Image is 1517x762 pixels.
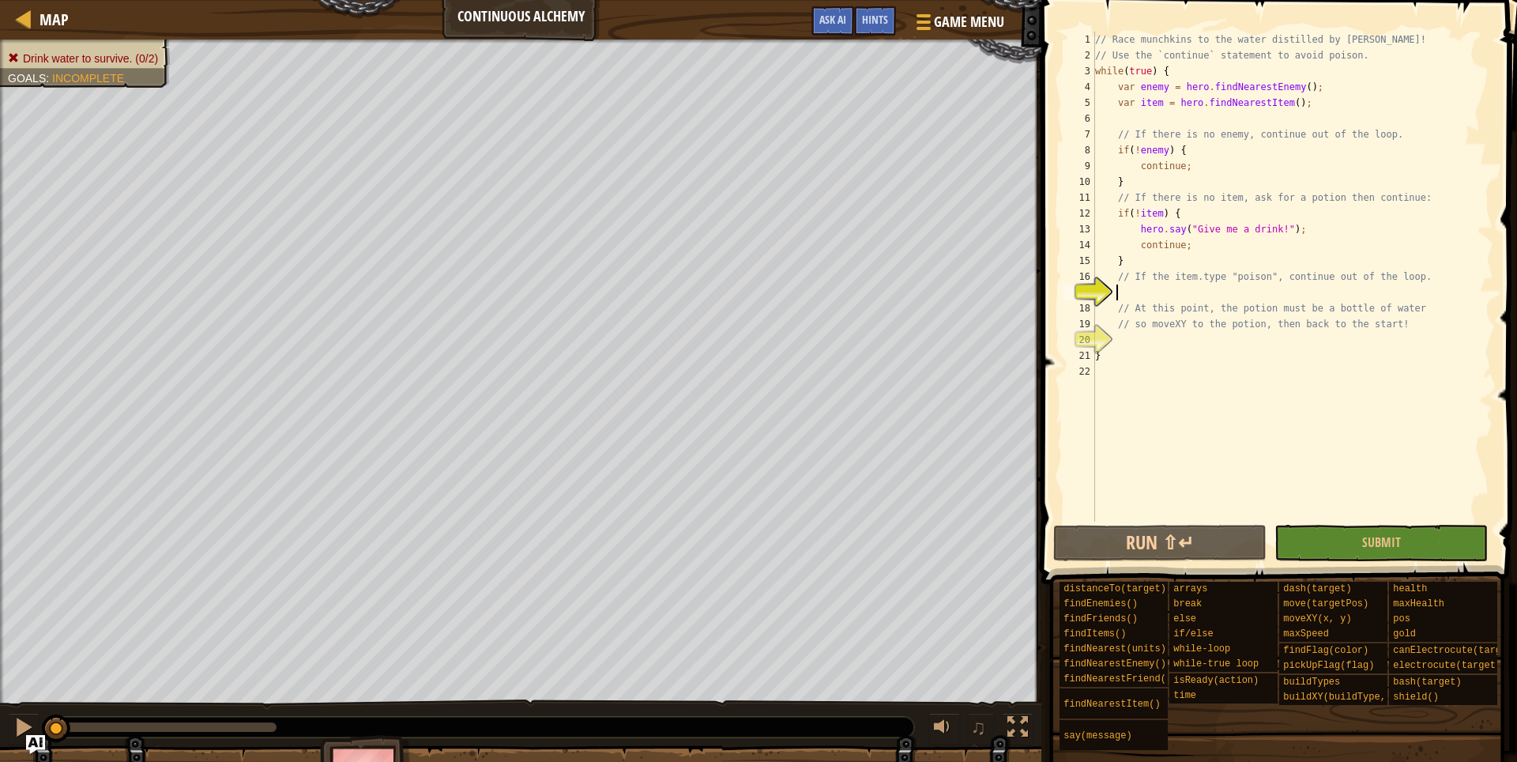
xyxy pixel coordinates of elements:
span: time [1173,690,1196,701]
div: 9 [1063,158,1095,174]
span: Goals [8,72,46,85]
span: Drink water to survive. (0/2) [23,52,158,65]
span: findNearest(units) [1063,643,1166,654]
div: 21 [1063,348,1095,364]
span: else [1173,613,1196,624]
div: 22 [1063,364,1095,379]
span: findFlag(color) [1283,645,1368,656]
span: maxSpeed [1283,628,1329,639]
span: bash(target) [1393,677,1461,688]
span: findNearestEnemy() [1063,658,1166,670]
div: 4 [1063,79,1095,95]
span: break [1173,598,1202,609]
span: buildXY(buildType, x, y) [1283,692,1420,703]
li: Drink water to survive. [8,51,158,66]
span: electrocute(target) [1393,660,1501,671]
span: shield() [1393,692,1439,703]
button: Adjust volume [928,713,960,745]
span: findItems() [1063,628,1126,639]
span: findEnemies() [1063,598,1138,609]
span: moveXY(x, y) [1283,613,1351,624]
span: Incomplete [52,72,124,85]
div: 5 [1063,95,1095,111]
span: maxHealth [1393,598,1444,609]
div: 6 [1063,111,1095,126]
span: ♫ [971,715,987,739]
div: 3 [1063,63,1095,79]
span: if/else [1173,628,1213,639]
button: Run ⇧↵ [1053,525,1267,561]
button: Ask AI [26,735,45,754]
span: move(targetPos) [1283,598,1368,609]
span: dash(target) [1283,583,1351,594]
span: findNearestItem() [1063,699,1160,710]
button: Submit [1274,525,1488,561]
span: : [46,72,52,85]
div: 10 [1063,174,1095,190]
span: Hints [862,12,888,27]
span: while-loop [1173,643,1230,654]
button: ♫ [968,713,995,745]
span: Ask AI [819,12,846,27]
div: 8 [1063,142,1095,158]
span: pos [1393,613,1410,624]
div: 1 [1063,32,1095,47]
div: 20 [1063,332,1095,348]
div: 16 [1063,269,1095,285]
span: arrays [1173,583,1207,594]
span: health [1393,583,1427,594]
span: Map [40,9,69,30]
div: 18 [1063,300,1095,316]
span: distanceTo(target) [1063,583,1166,594]
span: while-true loop [1173,658,1259,670]
div: 2 [1063,47,1095,63]
div: 11 [1063,190,1095,206]
a: Map [32,9,69,30]
span: buildTypes [1283,677,1340,688]
div: 7 [1063,126,1095,142]
button: Toggle fullscreen [1002,713,1033,745]
span: gold [1393,628,1416,639]
button: Game Menu [904,6,1014,43]
span: Submit [1362,534,1401,551]
div: 12 [1063,206,1095,221]
span: findNearestFriend() [1063,673,1172,685]
span: say(message) [1063,730,1131,741]
span: pickUpFlag(flag) [1283,660,1374,671]
span: findFriends() [1063,613,1138,624]
button: Ask AI [811,6,854,36]
div: 17 [1063,285,1095,300]
div: 13 [1063,221,1095,237]
div: 15 [1063,253,1095,269]
span: Game Menu [934,12,1004,32]
span: isReady(action) [1173,675,1259,686]
div: 14 [1063,237,1095,253]
div: 19 [1063,316,1095,332]
button: Ctrl + P: Pause [8,713,40,745]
